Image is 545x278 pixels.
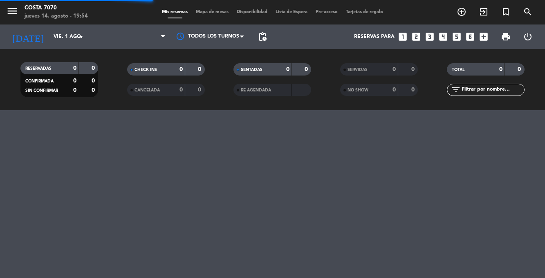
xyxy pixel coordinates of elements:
strong: 0 [392,67,396,72]
span: RESERVADAS [25,67,52,71]
i: looks_3 [424,31,435,42]
span: TOTAL [452,68,464,72]
span: CHECK INS [135,68,157,72]
strong: 0 [499,67,502,72]
span: SIN CONFIRMAR [25,89,58,93]
i: add_circle_outline [457,7,467,17]
span: Tarjetas de regalo [342,10,387,14]
div: jueves 14. agosto - 19:54 [25,12,88,20]
i: exit_to_app [479,7,489,17]
i: menu [6,5,18,17]
span: SENTADAS [241,68,262,72]
i: looks_two [411,31,422,42]
span: CANCELADA [135,88,160,92]
strong: 0 [518,67,523,72]
input: Filtrar por nombre... [461,85,524,94]
span: Mis reservas [158,10,192,14]
strong: 0 [92,78,96,84]
i: search [523,7,533,17]
i: power_settings_new [523,32,533,42]
strong: 0 [305,67,310,72]
button: menu [6,5,18,20]
i: filter_list [451,85,461,95]
span: RE AGENDADA [241,88,271,92]
span: pending_actions [258,32,267,42]
span: print [501,32,511,42]
i: looks_5 [451,31,462,42]
strong: 0 [73,78,76,84]
strong: 0 [73,65,76,71]
i: turned_in_not [501,7,511,17]
i: add_box [478,31,489,42]
strong: 0 [179,67,183,72]
strong: 0 [92,87,96,93]
strong: 0 [198,67,203,72]
strong: 0 [392,87,396,93]
strong: 0 [92,65,96,71]
strong: 0 [411,87,416,93]
span: SERVIDAS [348,68,368,72]
strong: 0 [198,87,203,93]
i: looks_4 [438,31,449,42]
span: Pre-acceso [312,10,342,14]
div: Costa 7070 [25,4,88,12]
span: Disponibilidad [233,10,271,14]
strong: 0 [179,87,183,93]
strong: 0 [286,67,289,72]
i: arrow_drop_down [76,32,86,42]
i: looks_6 [465,31,475,42]
span: NO SHOW [348,88,368,92]
i: looks_one [397,31,408,42]
span: Lista de Espera [271,10,312,14]
span: Mapa de mesas [192,10,233,14]
span: CONFIRMADA [25,79,54,83]
span: Reservas para [354,34,395,40]
strong: 0 [73,87,76,93]
div: LOG OUT [517,24,539,49]
strong: 0 [411,67,416,72]
i: [DATE] [6,28,49,46]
